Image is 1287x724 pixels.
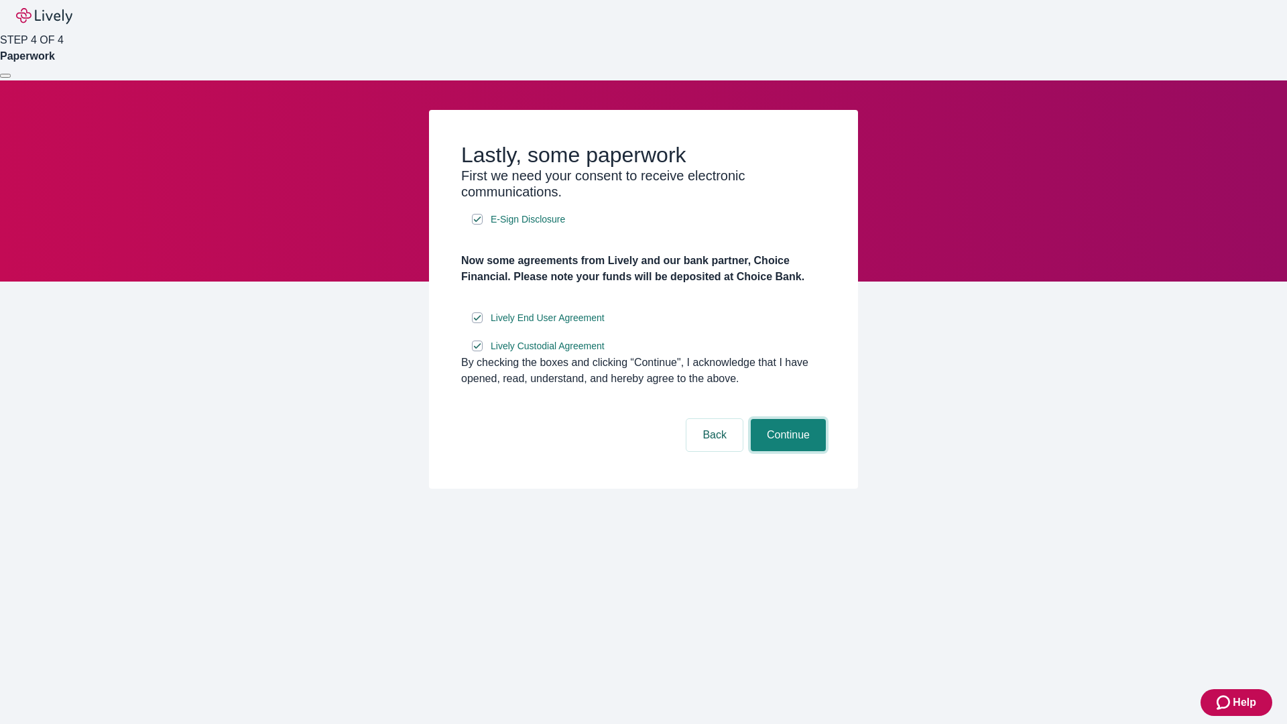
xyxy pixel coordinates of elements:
button: Continue [751,419,826,451]
h4: Now some agreements from Lively and our bank partner, Choice Financial. Please note your funds wi... [461,253,826,285]
div: By checking the boxes and clicking “Continue", I acknowledge that I have opened, read, understand... [461,355,826,387]
button: Back [686,419,743,451]
h3: First we need your consent to receive electronic communications. [461,168,826,200]
a: e-sign disclosure document [488,310,607,326]
svg: Zendesk support icon [1217,695,1233,711]
span: Help [1233,695,1256,711]
span: Lively End User Agreement [491,311,605,325]
a: e-sign disclosure document [488,338,607,355]
a: e-sign disclosure document [488,211,568,228]
span: Lively Custodial Agreement [491,339,605,353]
span: E-Sign Disclosure [491,213,565,227]
h2: Lastly, some paperwork [461,142,826,168]
img: Lively [16,8,72,24]
button: Zendesk support iconHelp [1201,689,1272,716]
